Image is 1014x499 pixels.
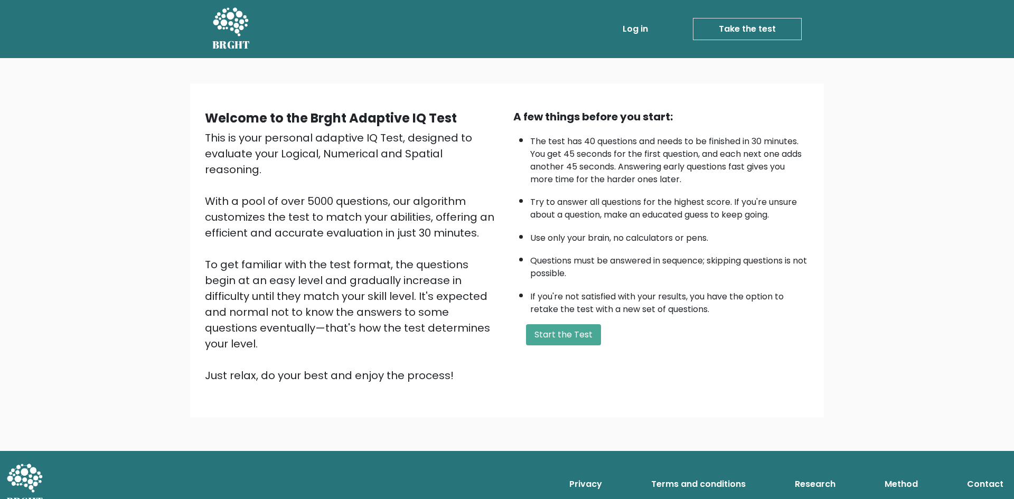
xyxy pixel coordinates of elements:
[212,39,250,51] h5: BRGHT
[526,324,601,345] button: Start the Test
[530,285,809,316] li: If you're not satisfied with your results, you have the option to retake the test with a new set ...
[530,227,809,244] li: Use only your brain, no calculators or pens.
[618,18,652,40] a: Log in
[693,18,802,40] a: Take the test
[205,130,501,383] div: This is your personal adaptive IQ Test, designed to evaluate your Logical, Numerical and Spatial ...
[530,249,809,280] li: Questions must be answered in sequence; skipping questions is not possible.
[205,109,457,127] b: Welcome to the Brght Adaptive IQ Test
[963,474,1008,495] a: Contact
[530,130,809,186] li: The test has 40 questions and needs to be finished in 30 minutes. You get 45 seconds for the firs...
[530,191,809,221] li: Try to answer all questions for the highest score. If you're unsure about a question, make an edu...
[212,4,250,54] a: BRGHT
[565,474,606,495] a: Privacy
[791,474,840,495] a: Research
[647,474,750,495] a: Terms and conditions
[880,474,922,495] a: Method
[513,109,809,125] div: A few things before you start:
